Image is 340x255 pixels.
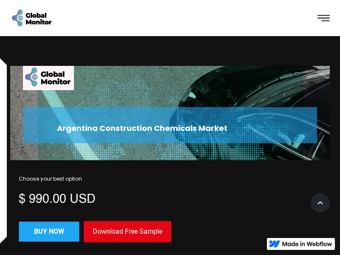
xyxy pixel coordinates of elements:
div: Download Free Sample [84,221,171,242]
div: menu [310,4,330,32]
div: $ 990.00 USD [19,191,321,204]
div: Choose your best option [19,175,321,183]
img: Made in Webflow [282,241,332,246]
a: Buy now [19,221,79,242]
h2: Argentina Construction Chemicals Market [57,124,309,133]
a: home [10,8,53,27]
